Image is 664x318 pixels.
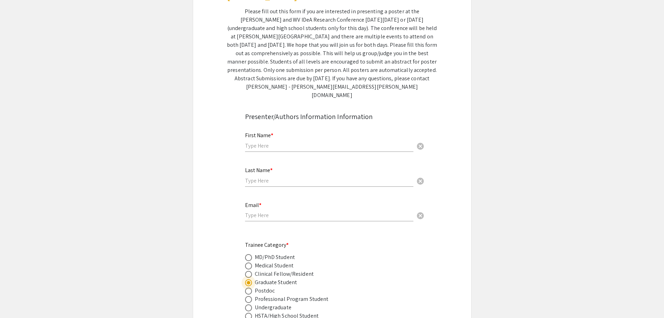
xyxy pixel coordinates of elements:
button: Clear [413,139,427,153]
mat-label: Email [245,201,261,209]
button: Clear [413,173,427,187]
button: Clear [413,208,427,222]
div: Undergraduate [255,303,291,312]
span: cancel [416,142,425,150]
div: Clinical Fellow/Resident [255,270,314,278]
div: Professional Program Student [255,295,329,303]
div: Postdoc [255,287,275,295]
mat-label: Last Name [245,167,273,174]
div: Medical Student [255,261,294,270]
span: cancel [416,177,425,185]
mat-label: First Name [245,132,273,139]
input: Type Here [245,212,413,219]
input: Type Here [245,177,413,184]
input: Type Here [245,142,413,149]
span: cancel [416,212,425,220]
div: Presenter/Authors Information Information [245,111,419,122]
iframe: Chat [5,287,30,313]
div: Graduate Student [255,278,297,287]
div: MD/PhD Student [255,253,295,261]
div: Please fill out this form if you are interested in presenting a poster at the [PERSON_NAME] and W... [227,7,437,99]
mat-label: Trainee Category [245,241,289,249]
